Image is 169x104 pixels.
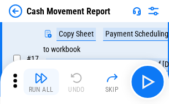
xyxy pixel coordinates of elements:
[34,71,48,85] img: Run All
[105,86,119,93] div: Skip
[27,54,39,63] span: # 17
[23,69,59,95] button: Run All
[57,28,96,41] div: Copy Sheet
[105,71,119,85] img: Skip
[43,45,80,54] div: to workbook
[9,4,22,18] img: Back
[94,69,130,95] button: Skip
[29,86,54,93] div: Run All
[132,7,141,15] img: Support
[139,73,156,91] img: Main button
[27,6,110,17] div: Cash Movement Report
[147,4,160,18] img: Settings menu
